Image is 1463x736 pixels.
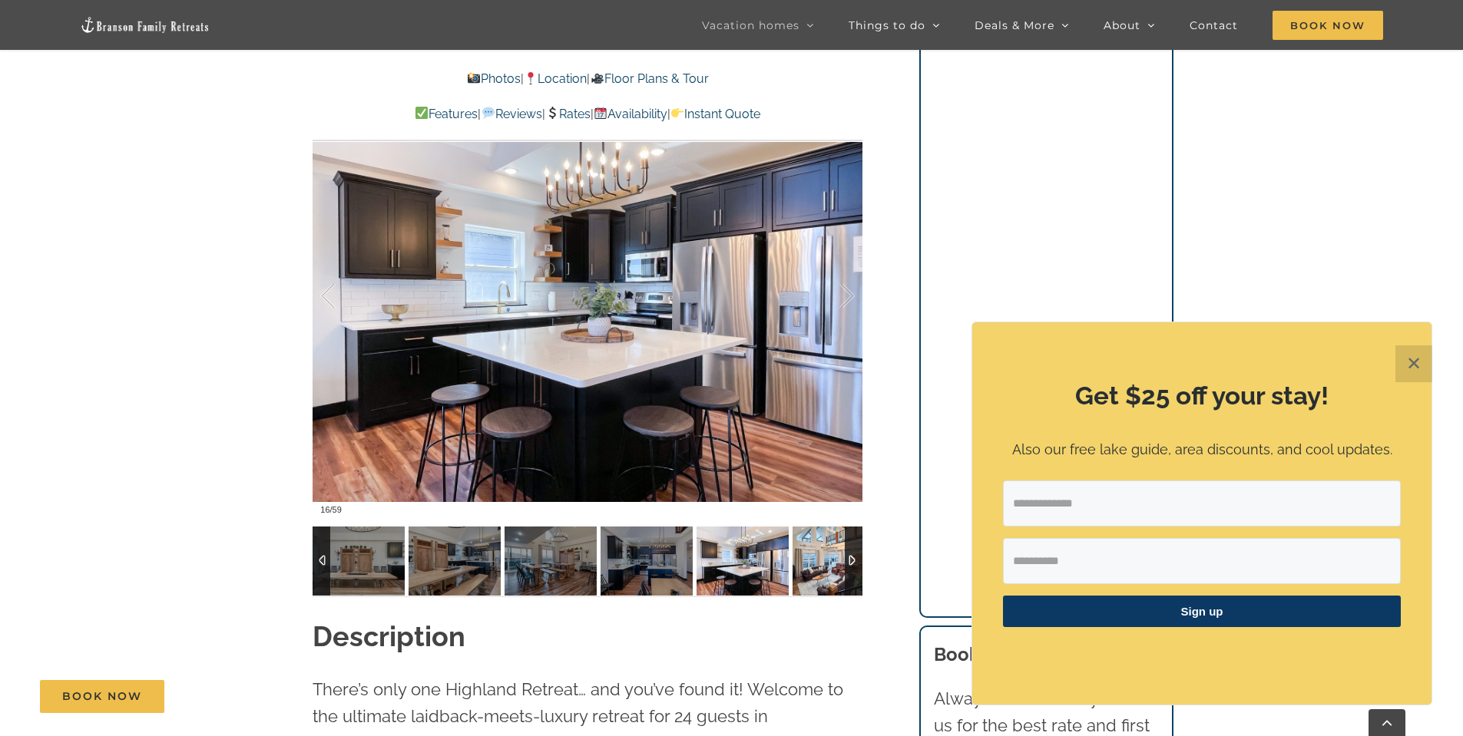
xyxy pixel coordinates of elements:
img: Highland-Retreat-vacation-home-rental-Table-Rock-Lake-49-scaled.jpg-nggid03286-ngg0dyn-120x90-00f... [697,526,789,596]
a: Location [524,71,587,86]
span: Book Now [62,690,142,703]
a: Photos [467,71,521,86]
img: 💲 [546,107,558,119]
a: Features [415,107,478,121]
img: ✅ [415,107,428,119]
img: 🎥 [591,72,604,84]
span: Vacation homes [702,20,799,31]
span: Contact [1190,20,1238,31]
p: ​ [1003,646,1401,662]
img: Highland-Retreat-vacation-home-rental-Table-Rock-Lake-48-scaled.jpg-nggid03285-ngg0dyn-120x90-00f... [601,526,693,596]
a: Book Now [40,680,164,713]
button: Sign up [1003,596,1401,627]
a: Instant Quote [670,107,760,121]
a: Rates [545,107,591,121]
button: Close [1395,345,1432,382]
a: Floor Plans & Tour [590,71,708,86]
p: | | [313,69,862,89]
img: Highland-Retreat-vacation-home-rental-Table-Rock-Lake-Missouri-1107-scaled.jpg-nggid03662-ngg0dyn... [409,526,501,596]
img: Branson Family Retreats Logo [80,16,210,34]
span: About [1104,20,1140,31]
input: Email Address [1003,480,1401,526]
strong: Description [313,620,465,652]
h2: Get $25 off your stay! [1003,378,1401,414]
a: Reviews [481,107,541,121]
p: | | | | [313,104,862,124]
a: Availability [594,107,667,121]
img: Highland-Retreat-vacation-home-rental-Table-Rock-Lake-Missouri-1103-scaled.jpg-nggid03664-ngg0dyn... [505,526,597,596]
span: Things to do [849,20,925,31]
img: 📸 [468,72,480,84]
iframe: Booking/Inquiry Widget [934,56,1158,579]
span: Deals & More [975,20,1054,31]
img: Highland-Retreat-at-Table-Rock-Lake-3018-scaled.jpg-nggid042945-ngg0dyn-120x90-00f0w010c011r110f1... [793,526,885,596]
img: Highland-Retreat-vacation-home-rental-Table-Rock-Lake-Missouri-1119-scaled.jpg-nggid03659-ngg0dyn... [313,526,405,596]
img: 📆 [594,107,607,119]
p: Also our free lake guide, area discounts, and cool updates. [1003,439,1401,461]
span: Book Now [1273,11,1383,40]
img: 📍 [525,72,537,84]
img: 💬 [482,107,495,119]
input: First Name [1003,538,1401,584]
img: 👉 [671,107,684,119]
b: Book Direct [934,643,1037,665]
